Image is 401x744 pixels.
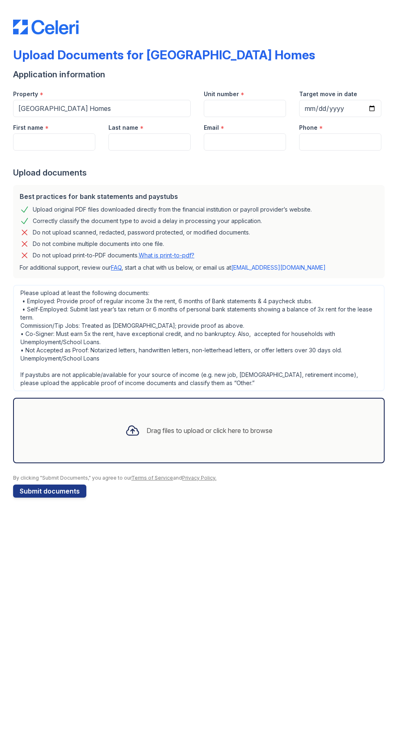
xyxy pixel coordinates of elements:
[299,124,318,132] label: Phone
[146,426,273,435] div: Drag files to upload or click here to browse
[108,124,138,132] label: Last name
[13,124,43,132] label: First name
[13,69,388,80] div: Application information
[182,475,216,481] a: Privacy Policy.
[20,264,378,272] p: For additional support, review our , start a chat with us below, or email us at
[299,90,357,98] label: Target move in date
[13,47,315,62] div: Upload Documents for [GEOGRAPHIC_DATA] Homes
[131,475,173,481] a: Terms of Service
[20,192,378,201] div: Best practices for bank statements and paystubs
[231,264,326,271] a: [EMAIL_ADDRESS][DOMAIN_NAME]
[13,167,388,178] div: Upload documents
[111,264,122,271] a: FAQ
[204,124,219,132] label: Email
[13,90,38,98] label: Property
[33,205,312,214] div: Upload original PDF files downloaded directly from the financial institution or payroll provider’...
[13,20,79,34] img: CE_Logo_Blue-a8612792a0a2168367f1c8372b55b34899dd931a85d93a1a3d3e32e68fde9ad4.png
[33,239,164,249] div: Do not combine multiple documents into one file.
[13,485,86,498] button: Submit documents
[13,285,385,391] div: Please upload at least the following documents: • Employed: Provide proof of regular income 3x th...
[139,252,194,259] a: What is print-to-pdf?
[33,251,194,259] p: Do not upload print-to-PDF documents.
[33,228,250,237] div: Do not upload scanned, redacted, password protected, or modified documents.
[204,90,239,98] label: Unit number
[13,475,388,481] div: By clicking "Submit Documents," you agree to our and
[33,216,262,226] div: Correctly classify the document type to avoid a delay in processing your application.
